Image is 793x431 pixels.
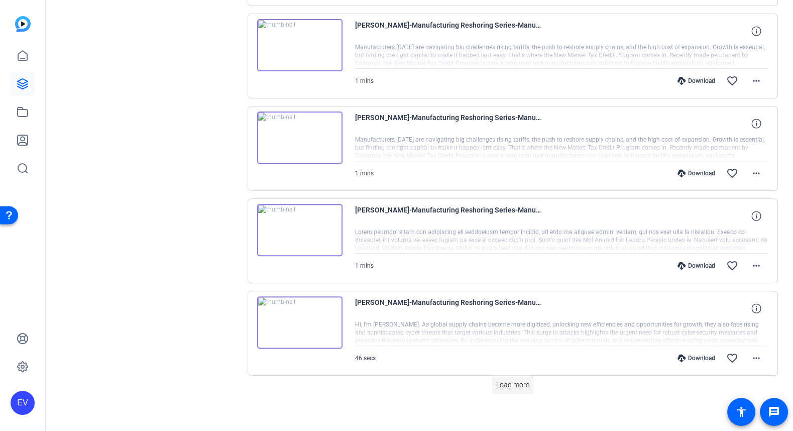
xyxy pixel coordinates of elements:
[672,262,720,270] div: Download
[726,260,738,272] mat-icon: favorite_border
[355,19,541,43] span: [PERSON_NAME]-Manufacturing Reshoring Series-Manufacturing Reshoring Series-1756824618812-webcam
[750,352,762,364] mat-icon: more_horiz
[11,391,35,415] div: EV
[750,167,762,179] mat-icon: more_horiz
[768,406,780,418] mat-icon: message
[496,380,529,390] span: Load more
[355,77,374,84] span: 1 mins
[355,170,374,177] span: 1 mins
[355,112,541,136] span: [PERSON_NAME]-Manufacturing Reshoring Series-Manufacturing Reshoring Series-1756824397827-webcam
[15,16,31,32] img: blue-gradient.svg
[726,167,738,179] mat-icon: favorite_border
[726,352,738,364] mat-icon: favorite_border
[355,296,541,320] span: [PERSON_NAME]-Manufacturing Reshoring Series-Manufacturing Reshoring Series-1756413354904-webcam
[257,204,343,256] img: thumb-nail
[735,406,747,418] mat-icon: accessibility
[750,260,762,272] mat-icon: more_horiz
[672,354,720,362] div: Download
[257,112,343,164] img: thumb-nail
[726,75,738,87] mat-icon: favorite_border
[355,262,374,269] span: 1 mins
[492,376,533,394] button: Load more
[355,355,376,362] span: 46 secs
[672,169,720,177] div: Download
[257,296,343,349] img: thumb-nail
[672,77,720,85] div: Download
[750,75,762,87] mat-icon: more_horiz
[257,19,343,71] img: thumb-nail
[355,204,541,228] span: [PERSON_NAME]-Manufacturing Reshoring Series-Manufacturing Reshoring Series-1756823751769-webcam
